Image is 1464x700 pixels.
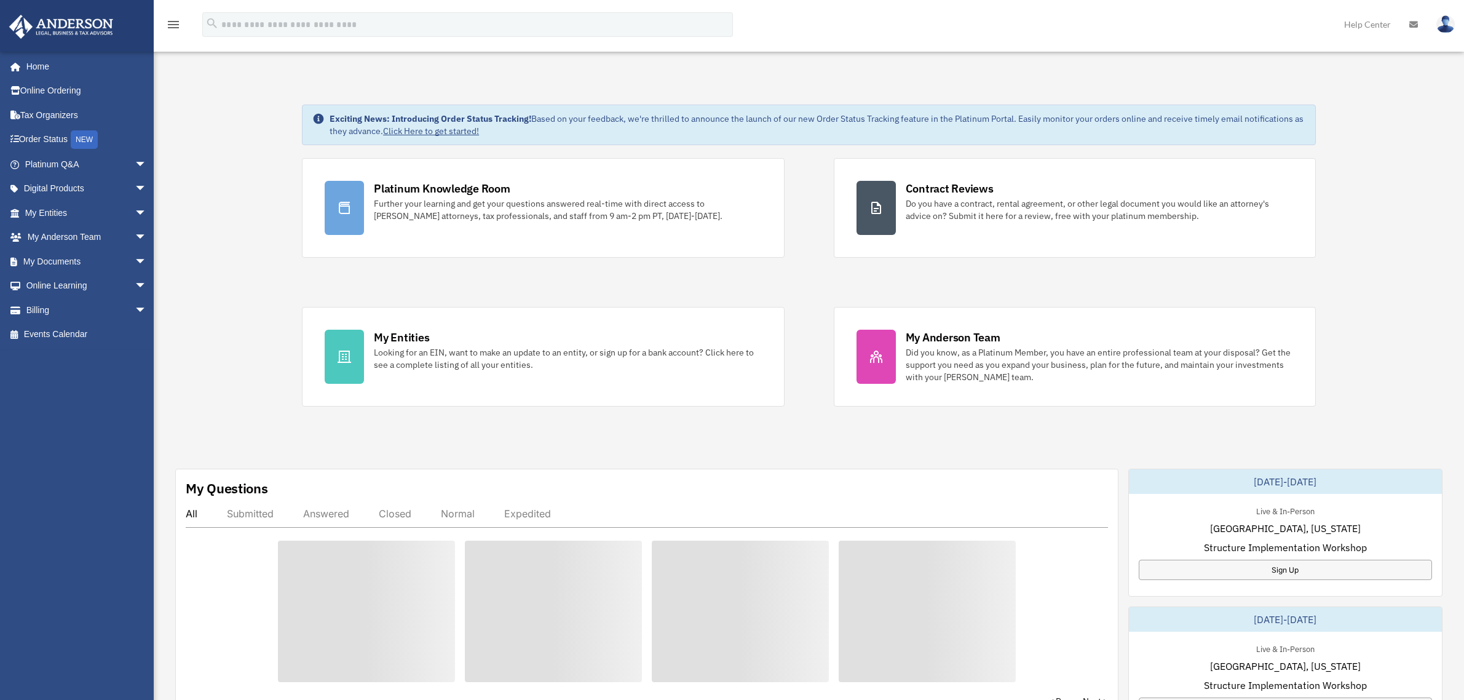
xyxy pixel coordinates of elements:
[1210,521,1361,536] span: [GEOGRAPHIC_DATA], [US_STATE]
[71,130,98,149] div: NEW
[1139,560,1432,580] a: Sign Up
[1129,469,1442,494] div: [DATE]-[DATE]
[135,249,159,274] span: arrow_drop_down
[9,177,165,201] a: Digital Productsarrow_drop_down
[166,17,181,32] i: menu
[9,298,165,322] a: Billingarrow_drop_down
[330,113,1305,137] div: Based on your feedback, we're thrilled to announce the launch of our new Order Status Tracking fe...
[1210,659,1361,674] span: [GEOGRAPHIC_DATA], [US_STATE]
[330,113,531,124] strong: Exciting News: Introducing Order Status Tracking!
[9,103,165,127] a: Tax Organizers
[1246,504,1324,517] div: Live & In-Person
[906,181,994,196] div: Contract Reviews
[135,201,159,226] span: arrow_drop_down
[302,307,784,407] a: My Entities Looking for an EIN, want to make an update to an entity, or sign up for a bank accoun...
[1129,607,1442,632] div: [DATE]-[DATE]
[303,507,349,520] div: Answered
[374,346,761,371] div: Looking for an EIN, want to make an update to an entity, or sign up for a bank account? Click her...
[9,322,165,347] a: Events Calendar
[9,54,159,79] a: Home
[1204,678,1367,693] span: Structure Implementation Workshop
[374,181,510,196] div: Platinum Knowledge Room
[906,330,1000,345] div: My Anderson Team
[374,197,761,222] div: Further your learning and get your questions answered real-time with direct access to [PERSON_NAM...
[135,274,159,299] span: arrow_drop_down
[135,298,159,323] span: arrow_drop_down
[1204,540,1367,555] span: Structure Implementation Workshop
[9,127,165,153] a: Order StatusNEW
[205,17,219,30] i: search
[186,507,197,520] div: All
[1246,642,1324,654] div: Live & In-Person
[135,152,159,177] span: arrow_drop_down
[906,197,1293,222] div: Do you have a contract, rental agreement, or other legal document you would like an attorney's ad...
[186,479,268,498] div: My Questions
[9,225,165,250] a: My Anderson Teamarrow_drop_down
[834,158,1316,258] a: Contract Reviews Do you have a contract, rental agreement, or other legal document you would like...
[383,125,479,137] a: Click Here to get started!
[1436,15,1455,33] img: User Pic
[166,22,181,32] a: menu
[9,274,165,298] a: Online Learningarrow_drop_down
[9,152,165,177] a: Platinum Q&Aarrow_drop_down
[906,346,1293,383] div: Did you know, as a Platinum Member, you have an entire professional team at your disposal? Get th...
[227,507,274,520] div: Submitted
[9,249,165,274] a: My Documentsarrow_drop_down
[6,15,117,39] img: Anderson Advisors Platinum Portal
[9,79,165,103] a: Online Ordering
[302,158,784,258] a: Platinum Knowledge Room Further your learning and get your questions answered real-time with dire...
[504,507,551,520] div: Expedited
[135,177,159,202] span: arrow_drop_down
[379,507,411,520] div: Closed
[441,507,475,520] div: Normal
[834,307,1316,407] a: My Anderson Team Did you know, as a Platinum Member, you have an entire professional team at your...
[9,201,165,225] a: My Entitiesarrow_drop_down
[135,225,159,250] span: arrow_drop_down
[374,330,429,345] div: My Entities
